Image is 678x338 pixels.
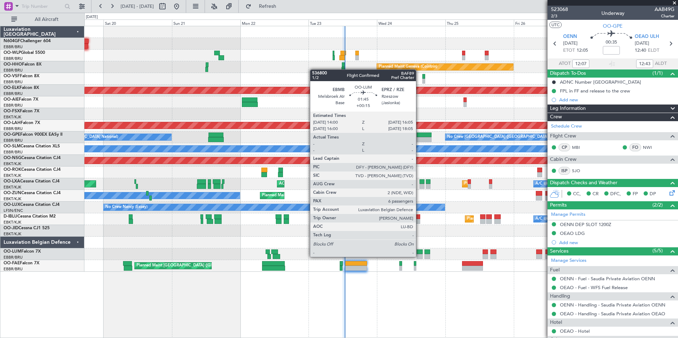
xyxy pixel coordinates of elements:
span: Dispatch To-Dos [550,69,586,78]
span: (1/1) [652,69,663,77]
div: No Crew [GEOGRAPHIC_DATA] ([GEOGRAPHIC_DATA] National) [447,132,566,142]
div: [DATE] [86,14,98,20]
span: OO-ZUN [4,191,21,195]
span: Flight Crew [550,132,576,140]
span: OO-LAH [4,121,21,125]
span: D-IBLU [4,214,17,219]
span: (5/5) [652,247,663,254]
div: A/C Unavailable [GEOGRAPHIC_DATA] ([GEOGRAPHIC_DATA] National) [535,179,667,189]
span: OENN [563,33,577,40]
div: ISP [558,167,570,175]
div: OENN DEP SLOT 1200Z [560,221,611,227]
span: [DATE] [635,40,649,47]
span: OO-JID [4,226,18,230]
span: ATOT [559,60,571,67]
div: Planned Maint Nice ([GEOGRAPHIC_DATA]) [467,214,546,224]
span: OO-VSF [4,74,20,78]
span: 523068 [551,6,568,13]
a: OEAO - Hotel [560,328,590,334]
a: OO-SLMCessna Citation XLS [4,144,60,148]
a: EBKT/KJK [4,161,21,167]
span: OO-ELK [4,86,20,90]
a: EBBR/BRU [4,79,23,85]
span: AAB49G [655,6,674,13]
div: CP [558,143,570,151]
a: EBKT/KJK [4,185,21,190]
a: Manage Services [551,257,587,264]
span: Refresh [253,4,283,9]
a: OO-GPEFalcon 900EX EASy II [4,133,62,137]
span: OO-GPE [603,22,623,30]
span: OO-FSX [4,109,20,113]
input: Trip Number [22,1,62,12]
span: OEAO ULH [635,33,659,40]
span: 12:40 [635,47,646,54]
input: --:-- [636,60,653,68]
span: Services [550,247,568,255]
span: 12:05 [577,47,588,54]
a: OO-NSGCessna Citation CJ4 [4,156,61,160]
a: EBKT/KJK [4,196,21,202]
a: EBBR/BRU [4,126,23,131]
span: ALDT [655,60,667,67]
a: OEAO - Fuel - WFS Fuel Release [560,285,628,291]
div: OEAO LDG [560,230,585,236]
span: OO-GPE [4,133,20,137]
span: Fuel [550,266,560,274]
span: Dispatch Checks and Weather [550,179,617,187]
div: FPL in FF and release to the crew [560,88,630,94]
span: CC, [573,191,581,198]
div: Wed 24 [377,19,445,26]
div: Mon 22 [240,19,309,26]
span: [DATE] [563,40,578,47]
div: FO [629,143,641,151]
span: OO-LUM [4,249,21,254]
a: MBI [572,144,588,151]
a: NWI [643,144,659,151]
div: Planned Maint Kortrijk-[GEOGRAPHIC_DATA] [262,190,345,201]
a: EBBR/BRU [4,68,23,73]
a: EBKT/KJK [4,220,21,225]
a: OEAO - Handling - Saudia Private Aviation OEAO [560,311,665,317]
span: DFC, [610,191,621,198]
span: N604GF [4,39,20,43]
span: 2/3 [551,13,568,19]
a: OO-LAHFalcon 7X [4,121,40,125]
span: Handling [550,292,570,300]
a: OO-LUMFalcon 7X [4,249,41,254]
a: OENN - Handling - Saudia Private Aviation OENN [560,302,665,308]
div: Add new [559,240,674,246]
a: SJO [572,168,588,174]
span: Crew [550,113,562,121]
span: ELDT [648,47,659,54]
span: OO-FAE [4,261,20,265]
span: OO-AIE [4,97,19,102]
span: Permits [550,201,567,209]
a: OO-ELKFalcon 8X [4,86,39,90]
span: All Aircraft [18,17,75,22]
span: OO-HHO [4,62,22,67]
a: EBKT/KJK [4,173,21,178]
a: EBBR/BRU [4,150,23,155]
a: OO-LUXCessna Citation CJ4 [4,203,60,207]
div: Sat 20 [104,19,172,26]
span: OO-ROK [4,168,21,172]
div: Sun 21 [172,19,240,26]
span: DP [650,191,656,198]
a: OO-HHOFalcon 8X [4,62,41,67]
a: OO-FSXFalcon 7X [4,109,39,113]
span: Hotel [550,319,562,327]
input: --:-- [572,60,589,68]
span: OO-LUX [4,203,20,207]
a: OO-ZUNCessna Citation CJ4 [4,191,61,195]
span: [DATE] - [DATE] [121,3,154,10]
a: EBBR/BRU [4,44,23,50]
span: Leg Information [550,105,586,113]
div: A/C Unavailable [GEOGRAPHIC_DATA] ([GEOGRAPHIC_DATA] National) [535,214,667,224]
div: AOG Maint Kortrijk-[GEOGRAPHIC_DATA] [279,179,356,189]
div: Planned Maint Geneva (Cointrin) [379,62,437,72]
a: OO-FAEFalcon 7X [4,261,39,265]
a: OO-ROKCessna Citation CJ4 [4,168,61,172]
a: OO-VSFFalcon 8X [4,74,39,78]
div: Fri 26 [514,19,582,26]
